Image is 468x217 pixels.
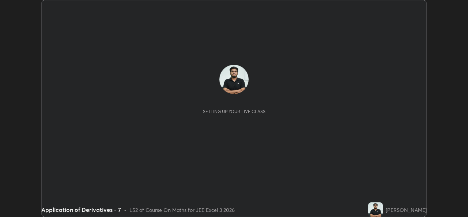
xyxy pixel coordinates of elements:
[129,206,235,214] div: L52 of Course On Maths for JEE Excel 3 2026
[219,65,249,94] img: 2098fab6df0148f7b77d104cf44fdb37.jpg
[41,205,121,214] div: Application of Derivatives - 7
[203,109,265,114] div: Setting up your live class
[368,202,383,217] img: 2098fab6df0148f7b77d104cf44fdb37.jpg
[124,206,127,214] div: •
[386,206,427,214] div: [PERSON_NAME]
